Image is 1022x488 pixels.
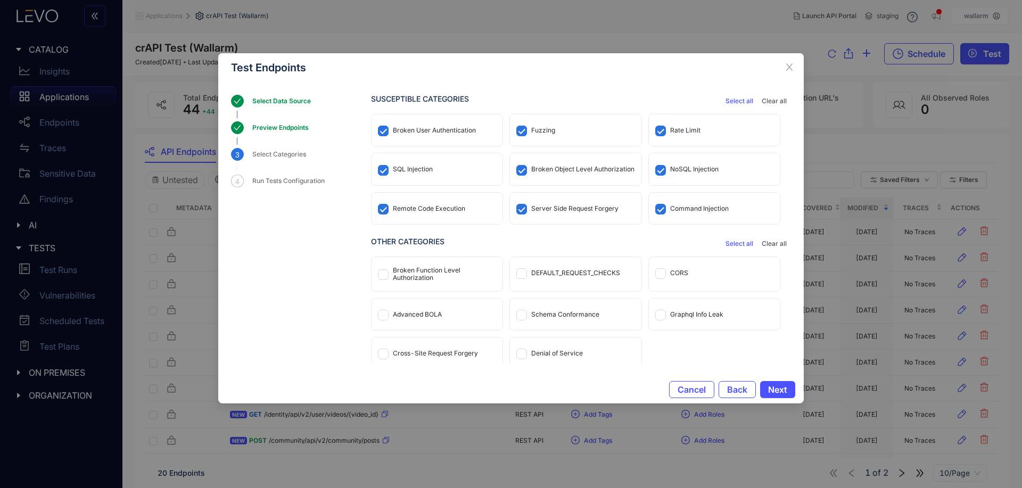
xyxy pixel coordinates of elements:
div: Command Injection [670,205,729,212]
div: Server Side Request Forgery [531,205,619,212]
span: Next [768,385,787,394]
button: Select all [721,237,757,250]
span: 4 [235,177,240,186]
button: Clear all [757,95,791,107]
div: CORS [670,269,688,277]
div: Broken Object Level Authorization [531,166,634,173]
button: Next [760,381,795,398]
div: Preview Endpoints [231,121,371,147]
div: Denial of Service [531,350,583,357]
span: Clear all [762,97,787,105]
div: Select Categories [252,148,312,161]
h3: Other Categories [371,237,444,246]
div: 4Run Tests Configuration [231,175,371,200]
span: close [785,62,794,72]
span: Cancel [678,385,706,394]
button: Clear all [757,237,791,250]
div: Run Tests Configuration [252,175,331,187]
div: Preview Endpoints [252,121,315,134]
div: Rate Limit [670,127,700,134]
div: Schema Conformance [531,311,599,318]
div: Advanced BOLA [393,311,442,318]
button: Back [719,381,756,398]
span: check [234,97,241,105]
div: Remote Code Execution [393,205,465,212]
div: NoSQL Injection [670,166,719,173]
span: 3 [235,151,240,159]
div: Select Data Source [231,95,371,120]
button: Close [775,53,804,82]
div: Test Endpoints [231,62,791,73]
span: check [234,124,241,131]
div: Fuzzing [531,127,555,134]
div: Broken User Authentication [393,127,476,134]
div: SQL Injection [393,166,433,173]
h3: Susceptible Categories [371,95,469,104]
button: Cancel [669,381,714,398]
button: Select all [721,95,757,107]
div: Broken Function Level Authorization [393,267,496,282]
div: Graphql Info Leak [670,311,723,318]
span: Clear all [762,240,787,247]
div: DEFAULT_REQUEST_CHECKS [531,269,620,277]
div: Select Data Source [252,95,317,107]
div: Cross-Site Request Forgery [393,350,478,357]
div: 3Select Categories [231,148,371,173]
span: Back [727,385,747,394]
span: Select all [726,97,753,105]
span: Select all [726,240,753,247]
